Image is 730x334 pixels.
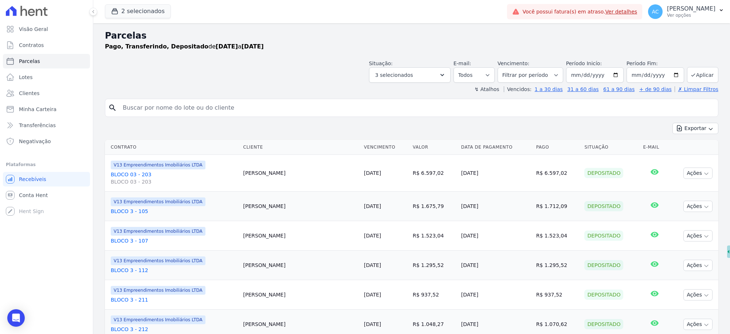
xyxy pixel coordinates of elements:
[19,90,39,97] span: Clientes
[667,5,715,12] p: [PERSON_NAME]
[118,101,715,115] input: Buscar por nome do lote ou do cliente
[652,9,659,14] span: AC
[19,58,40,65] span: Parcelas
[216,43,238,50] strong: [DATE]
[240,221,361,251] td: [PERSON_NAME]
[410,280,458,310] td: R$ 937,52
[111,267,238,274] a: BLOCO 3 - 112
[105,42,264,51] p: de a
[458,192,533,221] td: [DATE]
[642,1,730,22] button: AC [PERSON_NAME] Ver opções
[504,86,531,92] label: Vencidos:
[639,86,672,92] a: + de 90 dias
[364,203,381,209] a: [DATE]
[240,192,361,221] td: [PERSON_NAME]
[683,230,713,241] button: Ações
[19,192,48,199] span: Conta Hent
[454,60,471,66] label: E-mail:
[19,138,51,145] span: Negativação
[364,292,381,298] a: [DATE]
[242,43,264,50] strong: [DATE]
[6,160,87,169] div: Plataformas
[533,221,582,251] td: R$ 1.523,04
[3,134,90,149] a: Negativação
[458,280,533,310] td: [DATE]
[605,9,637,15] a: Ver detalhes
[19,122,56,129] span: Transferências
[369,67,451,83] button: 3 selecionados
[7,309,25,327] div: Open Intercom Messenger
[111,171,238,185] a: BLOCO 03 - 203BLOCO 03 - 203
[533,192,582,221] td: R$ 1.712,09
[364,262,381,268] a: [DATE]
[584,260,623,270] div: Depositado
[3,188,90,203] a: Conta Hent
[683,168,713,179] button: Ações
[3,70,90,85] a: Lotes
[364,321,381,327] a: [DATE]
[111,286,205,295] span: V13 Empreendimentos Imobiliários LTDA
[410,155,458,192] td: R$ 6.597,02
[535,86,563,92] a: 1 a 30 dias
[19,25,48,33] span: Visão Geral
[105,29,718,42] h2: Parcelas
[240,155,361,192] td: [PERSON_NAME]
[19,106,56,113] span: Minha Carteira
[364,233,381,239] a: [DATE]
[458,221,533,251] td: [DATE]
[533,155,582,192] td: R$ 6.597,02
[603,86,635,92] a: 61 a 90 dias
[105,43,208,50] strong: Pago, Transferindo, Depositado
[672,123,718,134] button: Exportar
[108,103,117,112] i: search
[522,8,637,16] span: Você possui fatura(s) em atraso.
[105,4,171,18] button: 2 selecionados
[410,140,458,155] th: Valor
[375,71,413,79] span: 3 selecionados
[3,172,90,186] a: Recebíveis
[111,161,205,169] span: V13 Empreendimentos Imobiliários LTDA
[364,170,381,176] a: [DATE]
[533,251,582,280] td: R$ 1.295,52
[584,290,623,300] div: Depositado
[410,192,458,221] td: R$ 1.675,79
[240,251,361,280] td: [PERSON_NAME]
[683,319,713,330] button: Ações
[111,237,238,244] a: BLOCO 3 - 107
[240,140,361,155] th: Cliente
[111,315,205,324] span: V13 Empreendimentos Imobiliários LTDA
[111,208,238,215] a: BLOCO 3 - 105
[683,201,713,212] button: Ações
[410,251,458,280] td: R$ 1.295,52
[458,251,533,280] td: [DATE]
[458,140,533,155] th: Data de Pagamento
[19,74,33,81] span: Lotes
[581,140,640,155] th: Situação
[3,54,90,68] a: Parcelas
[498,60,529,66] label: Vencimento:
[111,178,238,185] span: BLOCO 03 - 203
[19,176,46,183] span: Recebíveis
[458,155,533,192] td: [DATE]
[683,289,713,300] button: Ações
[667,12,715,18] p: Ver opções
[584,319,623,329] div: Depositado
[111,296,238,303] a: BLOCO 3 - 211
[240,280,361,310] td: [PERSON_NAME]
[361,140,410,155] th: Vencimento
[584,201,623,211] div: Depositado
[566,60,602,66] label: Período Inicío:
[687,67,718,83] button: Aplicar
[3,86,90,101] a: Clientes
[410,221,458,251] td: R$ 1.523,04
[111,256,205,265] span: V13 Empreendimentos Imobiliários LTDA
[369,60,393,66] label: Situação:
[474,86,499,92] label: ↯ Atalhos
[3,38,90,52] a: Contratos
[3,22,90,36] a: Visão Geral
[111,197,205,206] span: V13 Empreendimentos Imobiliários LTDA
[584,231,623,241] div: Depositado
[111,227,205,236] span: V13 Empreendimentos Imobiliários LTDA
[567,86,598,92] a: 31 a 60 dias
[105,140,240,155] th: Contrato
